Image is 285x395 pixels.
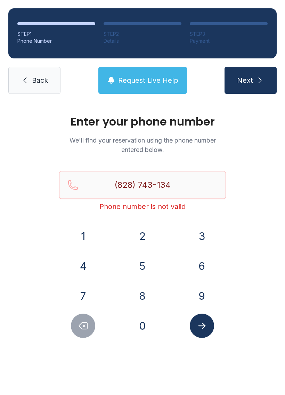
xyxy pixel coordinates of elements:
button: 7 [71,284,95,308]
button: 3 [190,224,214,248]
button: 8 [130,284,155,308]
button: 9 [190,284,214,308]
div: STEP 3 [190,31,268,38]
div: Phone Number [17,38,95,45]
button: Submit lookup form [190,314,214,338]
button: 5 [130,254,155,278]
button: Delete number [71,314,95,338]
div: Payment [190,38,268,45]
span: Back [32,75,48,85]
button: 0 [130,314,155,338]
button: 2 [130,224,155,248]
button: 6 [190,254,214,278]
div: Details [104,38,181,45]
div: STEP 1 [17,31,95,38]
input: Reservation phone number [59,171,226,199]
span: Request Live Help [118,75,178,85]
button: 4 [71,254,95,278]
h1: Enter your phone number [59,116,226,127]
div: STEP 2 [104,31,181,38]
button: 1 [71,224,95,248]
span: Next [237,75,253,85]
p: We'll find your reservation using the phone number entered below. [59,136,226,154]
div: Phone number is not valid [59,202,226,211]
